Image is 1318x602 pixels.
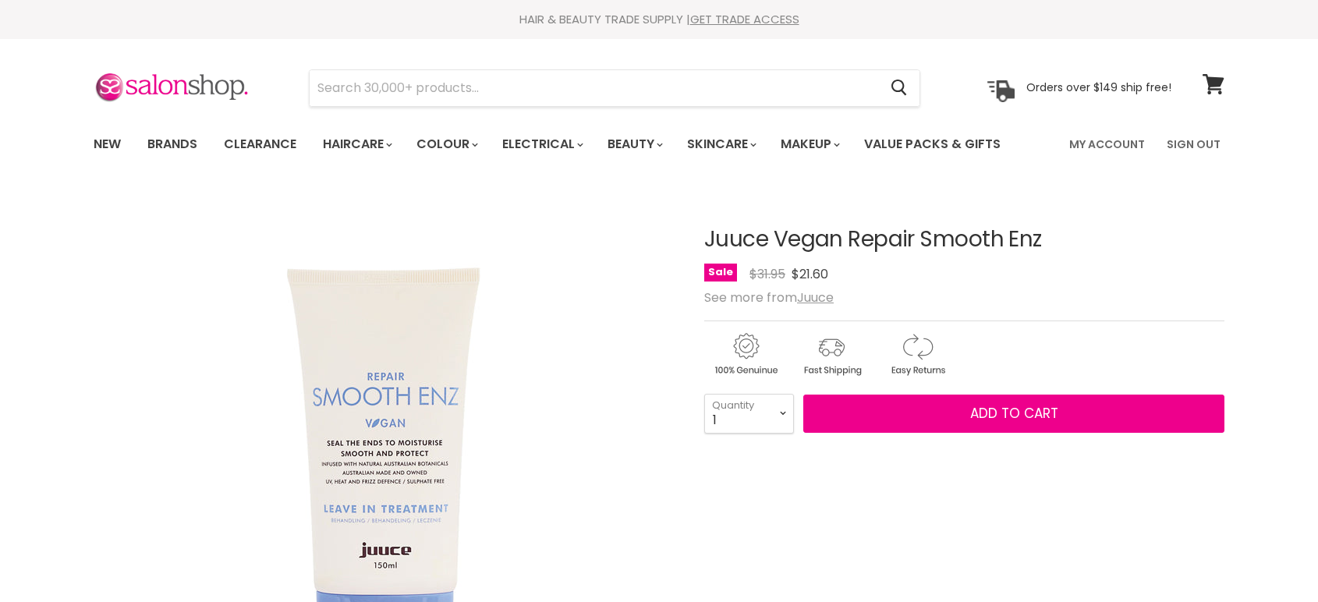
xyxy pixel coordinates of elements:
[74,12,1244,27] div: HAIR & BEAUTY TRADE SUPPLY |
[970,404,1058,423] span: Add to cart
[803,395,1224,434] button: Add to cart
[311,128,402,161] a: Haircare
[74,122,1244,167] nav: Main
[310,70,878,106] input: Search
[1157,128,1230,161] a: Sign Out
[82,122,1036,167] ul: Main menu
[797,289,834,306] a: Juuce
[749,265,785,283] span: $31.95
[790,331,873,378] img: shipping.gif
[704,394,794,433] select: Quantity
[704,228,1224,252] h1: Juuce Vegan Repair Smooth Enz
[852,128,1012,161] a: Value Packs & Gifts
[1026,80,1171,94] p: Orders over $149 ship free!
[1240,529,1302,586] iframe: Gorgias live chat messenger
[405,128,487,161] a: Colour
[491,128,593,161] a: Electrical
[704,264,737,282] span: Sale
[675,128,766,161] a: Skincare
[878,70,919,106] button: Search
[136,128,209,161] a: Brands
[792,265,828,283] span: $21.60
[212,128,308,161] a: Clearance
[596,128,672,161] a: Beauty
[309,69,920,107] form: Product
[1060,128,1154,161] a: My Account
[704,289,834,306] span: See more from
[876,331,958,378] img: returns.gif
[82,128,133,161] a: New
[690,11,799,27] a: GET TRADE ACCESS
[769,128,849,161] a: Makeup
[704,331,787,378] img: genuine.gif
